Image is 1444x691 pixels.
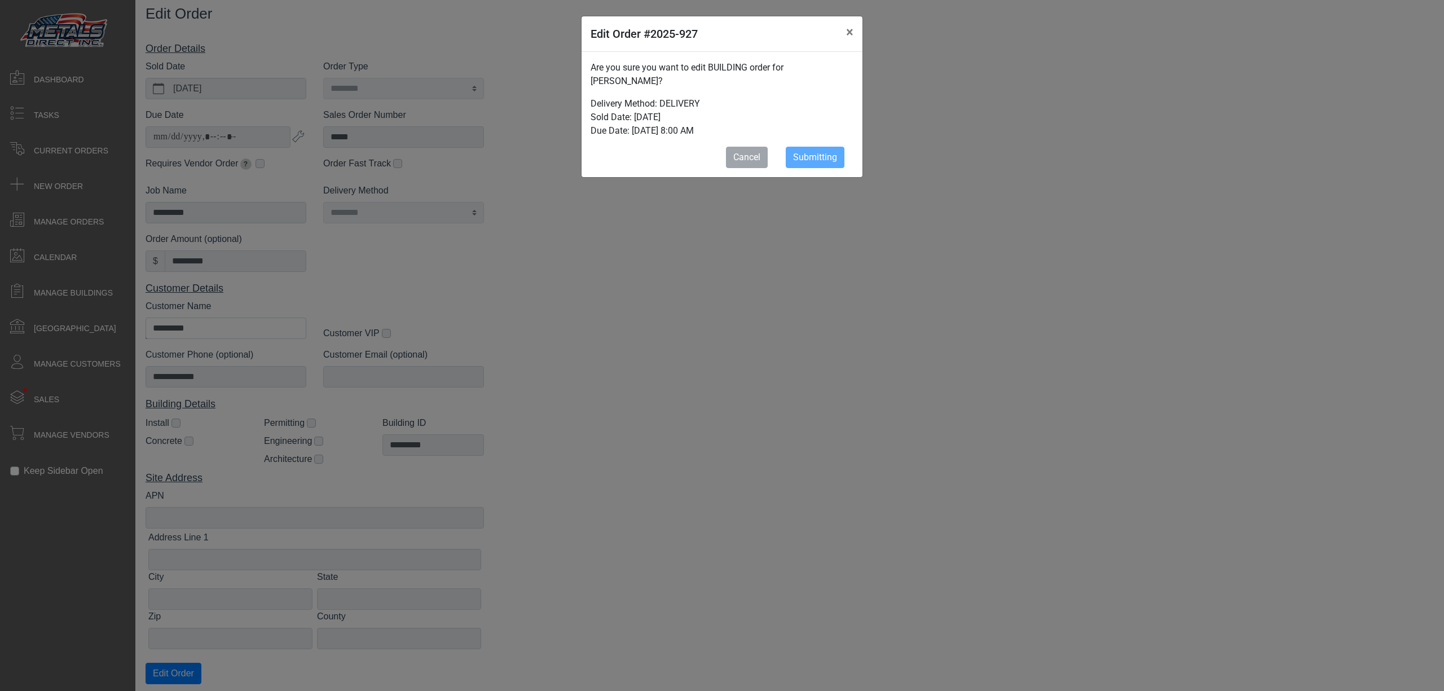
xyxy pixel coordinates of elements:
span: Submitting [793,152,837,162]
button: Close [837,16,862,48]
button: Submitting [786,147,844,168]
p: Delivery Method: DELIVERY Sold Date: [DATE] Due Date: [DATE] 8:00 AM [591,97,853,138]
button: Cancel [726,147,768,168]
h5: Edit Order #2025-927 [591,25,698,42]
p: Are you sure you want to edit BUILDING order for [PERSON_NAME]? [591,61,853,88]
